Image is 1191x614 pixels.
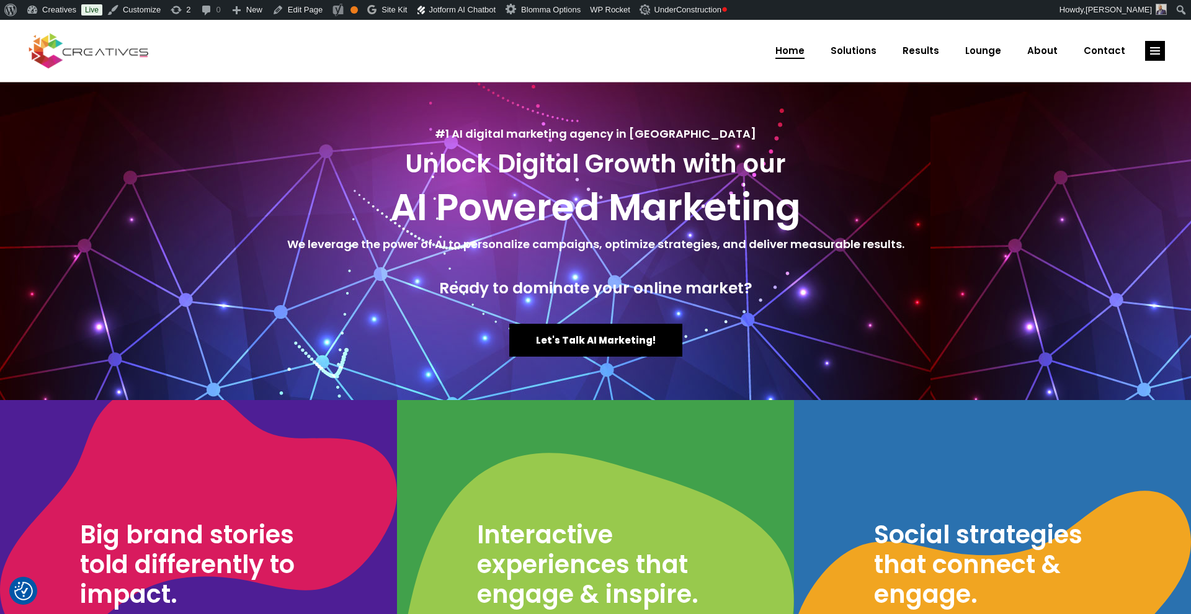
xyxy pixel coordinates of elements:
[12,185,1179,229] h2: AI Powered Marketing
[477,520,726,609] h3: Interactive experiences that engage & inspire.
[14,582,33,600] button: Consent Preferences
[1027,35,1058,67] span: About
[1086,5,1152,14] span: [PERSON_NAME]
[952,35,1014,67] a: Lounge
[350,6,358,14] div: OK
[775,35,805,67] span: Home
[80,520,335,609] h3: Big brand stories told differently to impact.
[818,35,890,67] a: Solutions
[536,334,656,347] span: Let's Talk AI Marketing!
[381,5,407,14] span: Site Kit
[1145,41,1165,61] a: link
[831,35,877,67] span: Solutions
[1084,35,1125,67] span: Contact
[903,35,939,67] span: Results
[12,125,1179,143] h5: #1 AI digital marketing agency in [GEOGRAPHIC_DATA]
[509,324,682,357] a: Let's Talk AI Marketing!
[12,279,1179,298] h4: Ready to dominate your online market?
[762,35,818,67] a: Home
[874,520,1123,609] h3: Social strategies that connect & engage.
[890,35,952,67] a: Results
[965,35,1001,67] span: Lounge
[1071,35,1138,67] a: Contact
[640,4,652,15] img: Creatives | Home
[81,4,102,16] a: Live
[12,149,1179,179] h3: Unlock Digital Growth with our
[12,236,1179,253] h5: We leverage the power of AI to personalize campaigns, optimize strategies, and deliver measurable...
[26,32,151,70] img: Creatives
[1156,4,1167,15] img: Creatives | Home
[14,582,33,600] img: Creatives|Home
[1014,35,1071,67] a: About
